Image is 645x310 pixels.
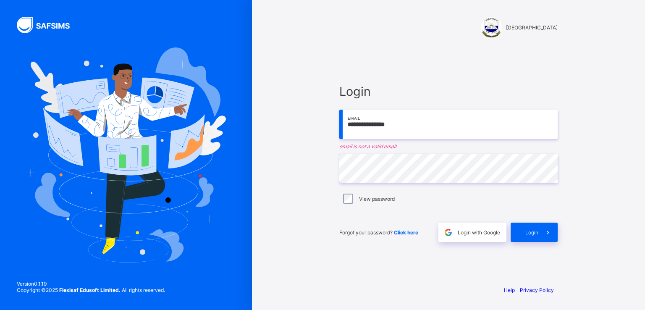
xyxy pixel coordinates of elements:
[17,287,165,293] span: Copyright © 2025 All rights reserved.
[443,228,453,237] img: google.396cfc9801f0270233282035f929180a.svg
[59,287,121,293] strong: Flexisaf Edusoft Limited.
[26,47,226,263] img: Hero Image
[339,84,558,99] span: Login
[458,229,500,236] span: Login with Google
[504,287,515,293] a: Help
[520,287,554,293] a: Privacy Policy
[17,17,80,33] img: SAFSIMS Logo
[339,143,558,150] em: email is not a valid email
[359,196,395,202] label: View password
[339,229,418,236] span: Forgot your password?
[525,229,538,236] span: Login
[506,24,558,31] span: [GEOGRAPHIC_DATA]
[394,229,418,236] a: Click here
[17,281,165,287] span: Version 0.1.19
